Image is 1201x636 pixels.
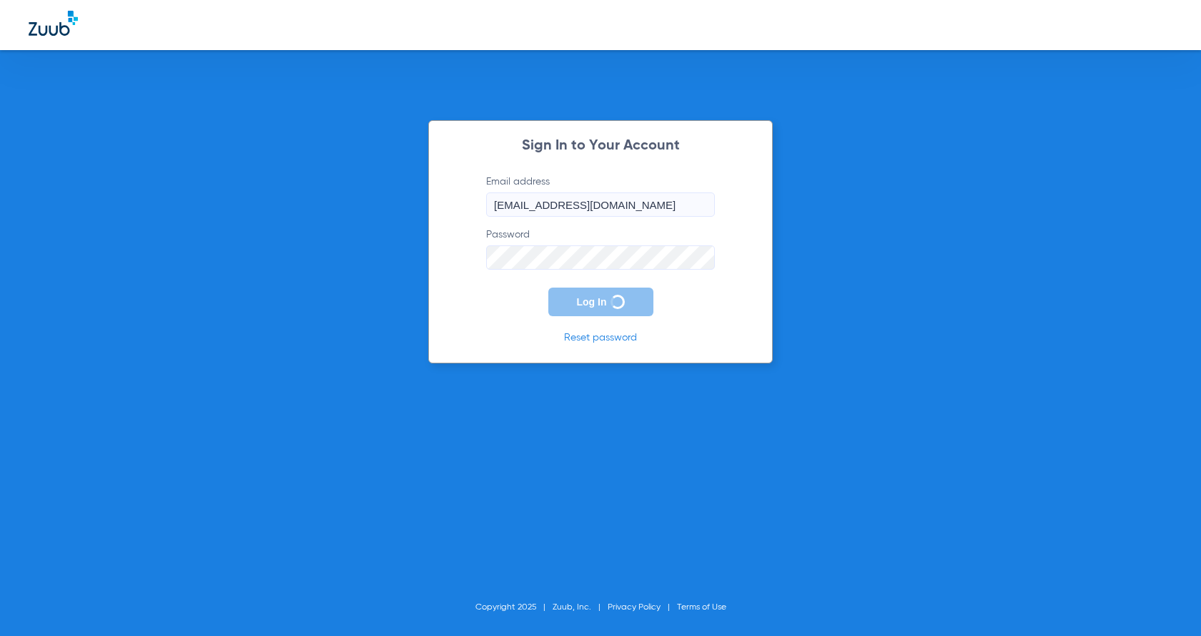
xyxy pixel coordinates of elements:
span: Log In [577,296,607,308]
h2: Sign In to Your Account [465,139,736,153]
a: Terms of Use [677,603,726,612]
label: Email address [486,175,715,217]
label: Password [486,228,715,270]
button: Log In [548,288,653,316]
a: Privacy Policy [608,603,661,612]
input: Email address [486,192,715,217]
li: Copyright 2025 [475,600,553,615]
a: Reset password [564,333,637,343]
li: Zuub, Inc. [553,600,608,615]
img: Zuub Logo [29,11,78,36]
input: Password [486,245,715,270]
iframe: Chat Widget [1130,567,1201,636]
